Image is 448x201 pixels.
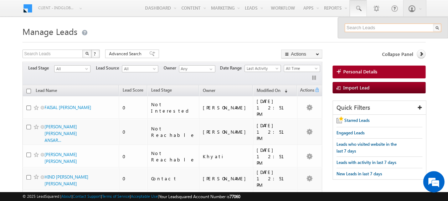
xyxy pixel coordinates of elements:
[343,68,377,75] span: Personal Details
[38,4,76,11] span: Client - indglobal1 (77060)
[45,124,77,143] a: [PERSON_NAME] [PERSON_NAME] ANSAR...
[148,86,175,96] a: Lead Stage
[230,194,240,199] span: 77060
[151,150,196,163] div: Not Reachable
[117,4,134,21] div: Minimize live chat window
[203,129,249,135] div: [PERSON_NAME]
[54,65,91,72] a: All
[22,26,77,37] span: Manage Leads
[151,175,196,182] div: Contact
[179,65,215,72] input: Type to Search
[343,84,370,91] span: Import Lead
[9,66,130,148] textarea: Type your message and hit 'Enter'
[73,194,101,199] a: Contact Support
[85,52,89,55] img: Search
[94,51,97,57] span: ?
[123,175,144,182] div: 0
[203,104,249,111] div: [PERSON_NAME]
[284,65,318,72] span: All Time
[45,105,91,110] a: FAISAL [PERSON_NAME]
[102,194,130,199] a: Terms of Service
[345,24,441,32] input: Search Leads
[123,87,143,93] span: Lead Score
[257,169,294,188] div: [DATE] 12:51 PM
[282,88,287,94] span: (sorted descending)
[257,98,294,117] div: [DATE] 12:51 PM
[297,86,314,96] span: Actions
[159,194,240,199] span: Your Leadsquared Account Number is
[281,50,322,58] button: Actions
[333,101,426,115] div: Quick Filters
[32,87,61,96] a: Lead Name
[45,152,77,164] a: [PERSON_NAME] [PERSON_NAME]
[344,118,370,123] span: Starred Leads
[336,130,365,135] span: Engaged Leads
[123,129,144,135] div: 0
[244,65,281,72] a: Last Activity
[123,104,144,111] div: 0
[151,125,196,138] div: Not Reachable
[336,171,382,176] span: New Leads in last 7 days
[257,88,280,93] span: Modified On
[253,86,291,96] a: Modified On (sorted descending)
[91,50,100,58] button: ?
[151,101,196,114] div: Not Interested
[96,65,122,71] span: Lead Source
[109,51,144,57] span: Advanced Search
[245,65,279,72] span: Last Activity
[123,153,144,160] div: 0
[97,154,129,164] em: Start Chat
[203,153,249,160] div: Khyati
[22,193,240,200] span: © 2025 LeadSquared | | | | |
[122,66,156,72] span: All
[382,51,413,57] span: Collapse Panel
[26,89,31,93] input: Check all records
[61,194,72,199] a: About
[203,88,215,93] span: Owner
[336,160,396,165] span: Leads with activity in last 7 days
[284,65,320,72] a: All Time
[164,65,179,71] span: Owner
[151,87,172,93] span: Lead Stage
[37,37,120,47] div: Chat with us now
[55,66,88,72] span: All
[203,175,249,182] div: [PERSON_NAME]
[206,66,215,73] a: Show All Items
[220,65,244,71] span: Date Range
[122,65,158,72] a: All
[333,66,426,78] a: Personal Details
[257,122,294,141] div: [DATE] 12:51 PM
[28,65,54,71] span: Lead Stage
[131,194,158,199] a: Acceptable Use
[45,174,88,186] a: HIND [PERSON_NAME] [PERSON_NAME]
[12,37,30,47] img: d_60004797649_company_0_60004797649
[119,86,147,96] a: Lead Score
[336,141,397,154] span: Leads who visited website in the last 7 days
[257,147,294,166] div: [DATE] 12:51 PM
